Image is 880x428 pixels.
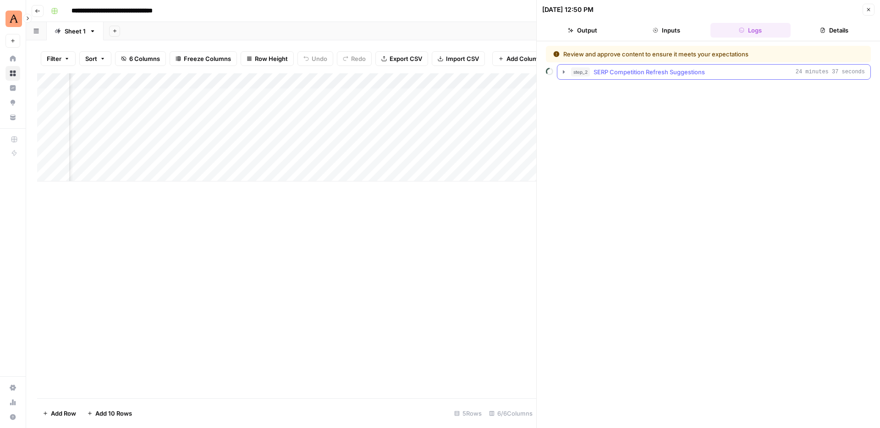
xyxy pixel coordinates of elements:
[85,54,97,63] span: Sort
[5,51,20,66] a: Home
[542,5,594,14] div: [DATE] 12:50 PM
[312,54,327,63] span: Undo
[5,66,20,81] a: Browse
[5,11,22,27] img: Animalz Logo
[451,406,485,421] div: 5 Rows
[557,65,870,79] button: 24 minutes 37 seconds
[485,406,536,421] div: 6/6 Columns
[594,67,705,77] span: SERP Competition Refresh Suggestions
[115,51,166,66] button: 6 Columns
[5,95,20,110] a: Opportunities
[82,406,137,421] button: Add 10 Rows
[492,51,548,66] button: Add Column
[5,410,20,424] button: Help + Support
[297,51,333,66] button: Undo
[5,81,20,95] a: Insights
[184,54,231,63] span: Freeze Columns
[37,406,82,421] button: Add Row
[446,54,479,63] span: Import CSV
[5,395,20,410] a: Usage
[542,23,622,38] button: Output
[65,27,86,36] div: Sheet 1
[255,54,288,63] span: Row Height
[390,54,422,63] span: Export CSV
[129,54,160,63] span: 6 Columns
[375,51,428,66] button: Export CSV
[95,409,132,418] span: Add 10 Rows
[5,110,20,125] a: Your Data
[241,51,294,66] button: Row Height
[794,23,874,38] button: Details
[41,51,76,66] button: Filter
[626,23,706,38] button: Inputs
[5,380,20,395] a: Settings
[51,409,76,418] span: Add Row
[506,54,542,63] span: Add Column
[571,67,590,77] span: step_2
[170,51,237,66] button: Freeze Columns
[553,49,806,59] div: Review and approve content to ensure it meets your expectations
[47,54,61,63] span: Filter
[5,7,20,30] button: Workspace: Animalz
[432,51,485,66] button: Import CSV
[79,51,111,66] button: Sort
[710,23,791,38] button: Logs
[796,68,865,76] span: 24 minutes 37 seconds
[337,51,372,66] button: Redo
[47,22,104,40] a: Sheet 1
[351,54,366,63] span: Redo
